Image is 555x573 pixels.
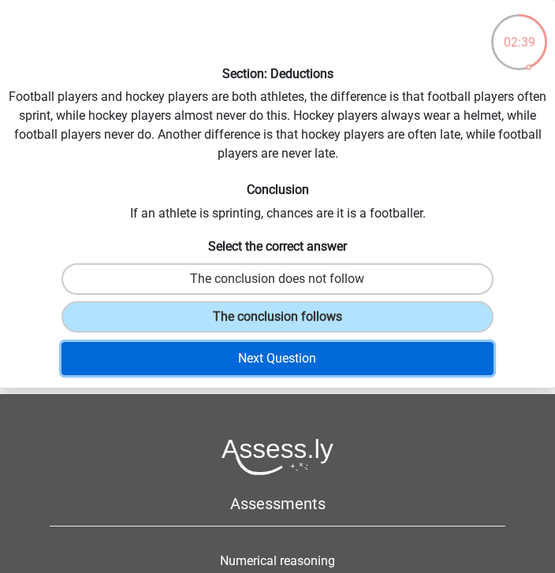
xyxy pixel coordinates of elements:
label: The conclusion does not follow [61,263,494,295]
img: Assessly logo [222,438,333,475]
h6: Conclusion [6,182,549,197]
button: Next Question [61,342,494,375]
label: The conclusion follows [61,301,494,333]
h5: Assessments [50,494,505,513]
h6: Select the correct answer [6,236,549,254]
h6: Section: Deductions [6,66,549,81]
div: 02:39 [490,13,549,52]
a: Numerical reasoning [220,553,335,568]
